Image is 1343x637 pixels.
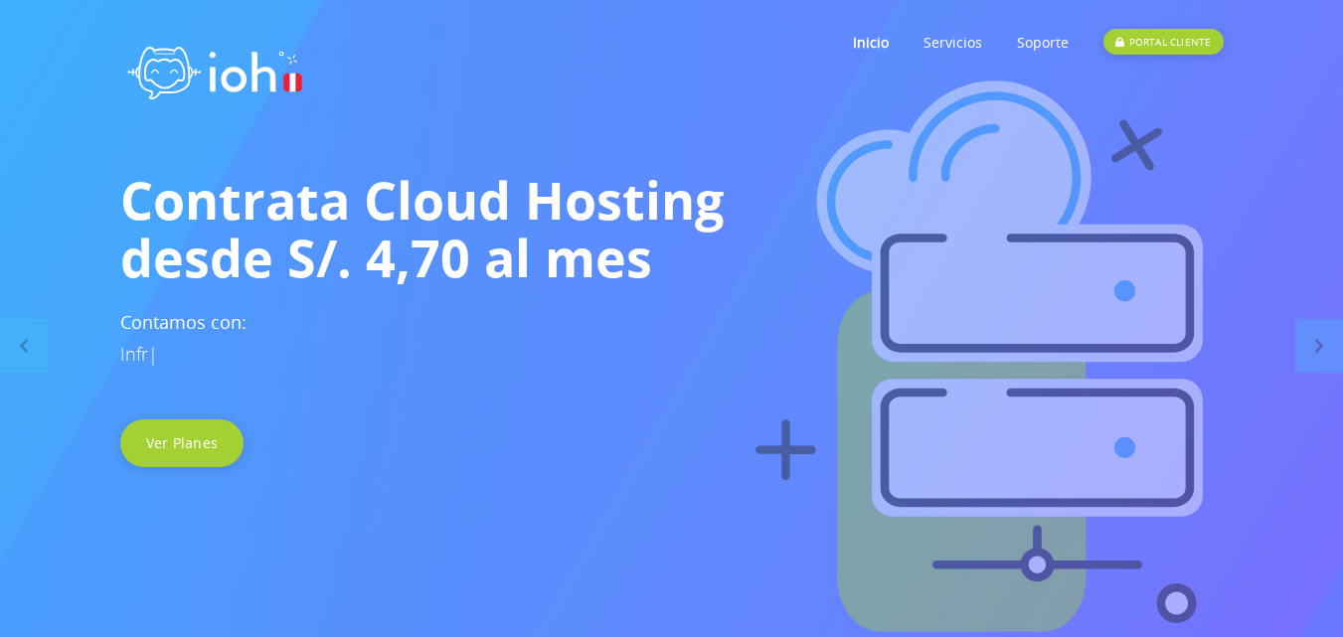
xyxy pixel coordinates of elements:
[853,3,889,81] a: Inicio
[120,25,309,113] img: logo ioh
[120,342,148,366] span: Infr
[120,171,1224,286] h1: Contrata Cloud Hosting desde S/. 4,70 al mes
[1103,29,1223,55] div: PORTAL CLIENTE
[120,306,1224,370] h3: Contamos con:
[1103,3,1223,81] a: PORTAL CLIENTE
[1017,3,1069,81] a: Soporte
[148,342,158,366] span: |
[923,3,982,81] a: Servicios
[120,419,245,467] a: Ver Planes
